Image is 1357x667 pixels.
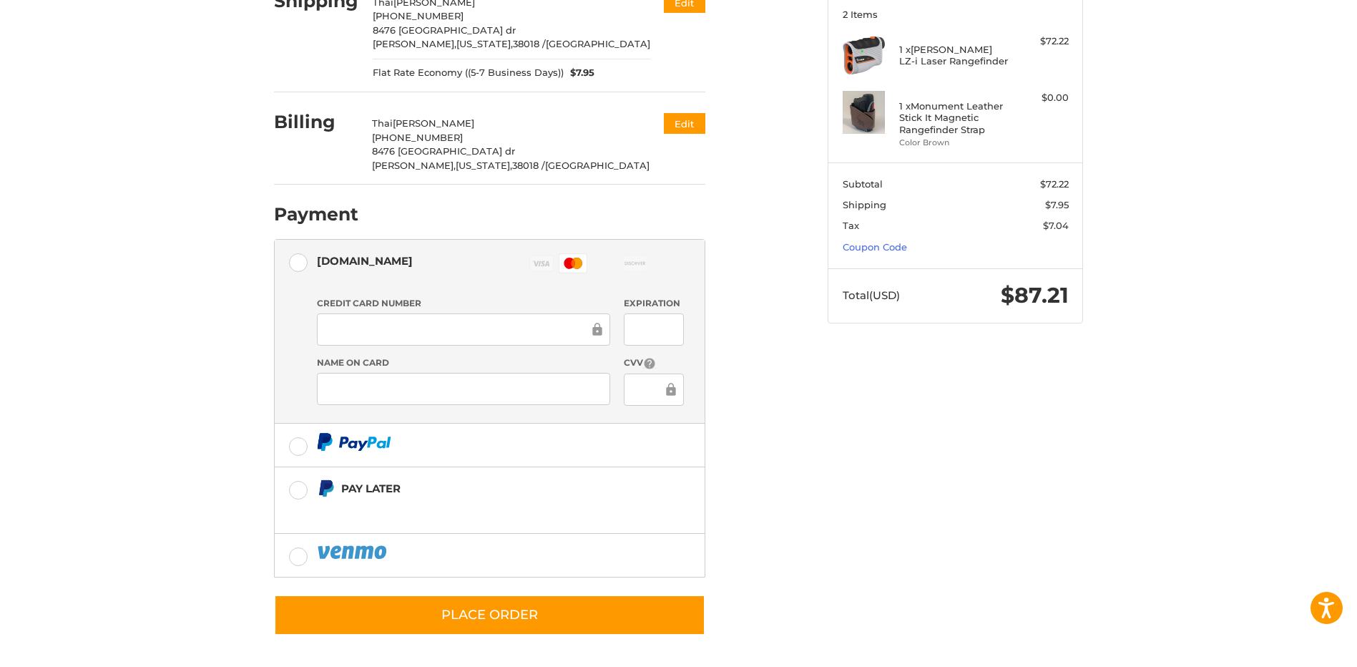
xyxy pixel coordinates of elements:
[564,66,595,80] span: $7.95
[274,111,358,133] h2: Billing
[899,44,1009,67] h4: 1 x [PERSON_NAME] LZ-i Laser Rangefinder
[1045,199,1069,210] span: $7.95
[664,113,705,134] button: Edit
[1001,282,1069,308] span: $87.21
[843,178,883,190] span: Subtotal
[1012,91,1069,105] div: $0.00
[274,595,705,636] button: Place Order
[1043,220,1069,231] span: $7.04
[317,543,390,561] img: PayPal icon
[899,100,1009,135] h4: 1 x Monument Leather Stick It Magnetic Rangefinder Strap
[545,160,650,171] span: [GEOGRAPHIC_DATA]
[317,356,610,369] label: Name on Card
[372,160,456,171] span: [PERSON_NAME],
[372,132,463,143] span: [PHONE_NUMBER]
[317,249,413,273] div: [DOMAIN_NAME]
[513,38,546,49] span: 38018 /
[1040,178,1069,190] span: $72.22
[624,356,683,370] label: CVV
[372,145,515,157] span: 8476 [GEOGRAPHIC_DATA] dr
[373,38,456,49] span: [PERSON_NAME],
[372,117,393,129] span: Thai
[843,199,886,210] span: Shipping
[317,297,610,310] label: Credit Card Number
[456,38,513,49] span: [US_STATE],
[317,433,391,451] img: PayPal icon
[843,288,900,302] span: Total (USD)
[843,220,859,231] span: Tax
[373,24,516,36] span: 8476 [GEOGRAPHIC_DATA] dr
[1012,34,1069,49] div: $72.22
[274,203,358,225] h2: Payment
[317,503,616,516] iframe: PayPal Message 1
[317,479,335,497] img: Pay Later icon
[843,9,1069,20] h3: 2 Items
[546,38,650,49] span: [GEOGRAPHIC_DATA]
[456,160,512,171] span: [US_STATE],
[899,137,1009,149] li: Color Brown
[393,117,474,129] span: [PERSON_NAME]
[373,66,564,80] span: Flat Rate Economy ((5-7 Business Days))
[624,297,683,310] label: Expiration
[373,10,464,21] span: [PHONE_NUMBER]
[512,160,545,171] span: 38018 /
[843,241,907,253] a: Coupon Code
[341,477,615,500] div: Pay Later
